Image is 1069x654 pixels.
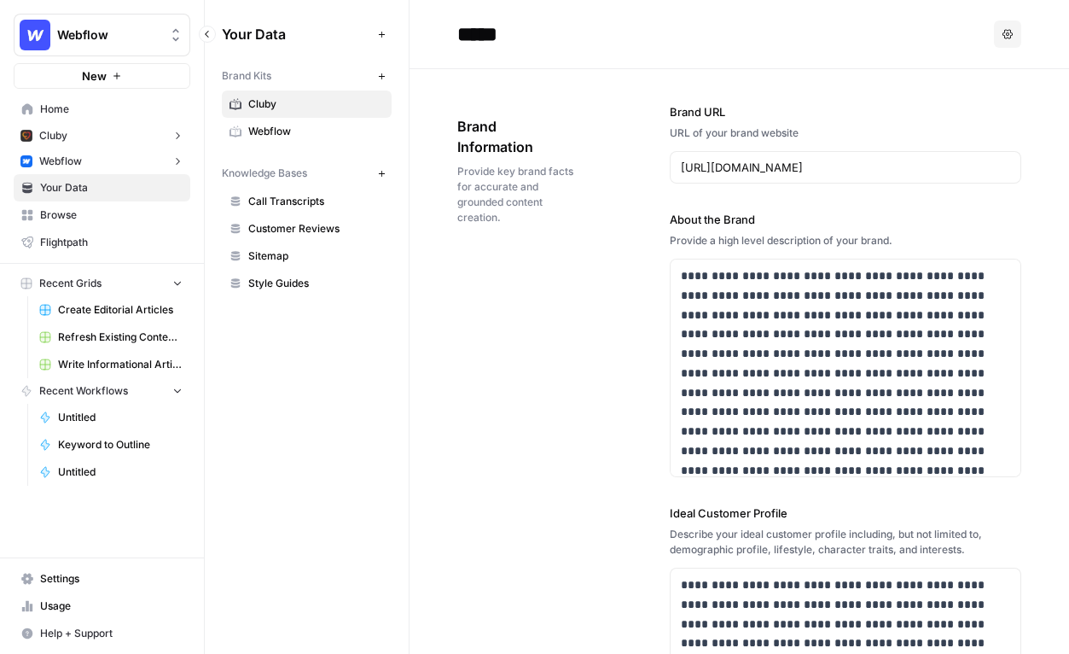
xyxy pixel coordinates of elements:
a: Keyword to Outline [32,431,190,458]
label: About the Brand [670,211,1021,228]
span: Webflow [248,124,384,139]
button: Workspace: Webflow [14,14,190,56]
span: Knowledge Bases [222,166,307,181]
span: Settings [40,571,183,587]
span: Sitemap [248,248,384,264]
a: Browse [14,201,190,229]
span: Flightpath [40,235,183,250]
a: Style Guides [222,270,392,297]
a: Write Informational Article [32,351,190,378]
img: Webflow Logo [20,20,50,50]
span: Your Data [40,180,183,196]
a: Home [14,96,190,123]
span: Cluby [39,128,67,143]
span: Recent Workflows [39,383,128,399]
button: Recent Workflows [14,378,190,404]
span: Create Editorial Articles [58,302,183,318]
span: Refresh Existing Content (5) [58,330,183,345]
a: Webflow [222,118,392,145]
span: Usage [40,599,183,614]
button: Recent Grids [14,271,190,296]
span: Customer Reviews [248,221,384,236]
span: Webflow [39,154,82,169]
span: Brand Kits [222,68,271,84]
img: a1pu3e9a4sjoov2n4mw66knzy8l8 [20,155,32,167]
span: Call Transcripts [248,194,384,209]
a: Untitled [32,458,190,486]
button: Cluby [14,123,190,149]
a: Customer Reviews [222,215,392,242]
a: Usage [14,593,190,620]
span: Keyword to Outline [58,437,183,453]
span: New [82,67,107,85]
div: Provide a high level description of your brand. [670,233,1021,248]
a: Settings [14,565,190,593]
span: Provide key brand facts for accurate and grounded content creation. [457,164,574,225]
a: Your Data [14,174,190,201]
span: Recent Grids [39,276,102,291]
span: Cluby [248,96,384,112]
a: Cluby [222,91,392,118]
button: New [14,63,190,89]
a: Untitled [32,404,190,431]
span: Untitled [58,410,183,425]
a: Sitemap [222,242,392,270]
a: Create Editorial Articles [32,296,190,324]
span: Untitled [58,464,183,480]
span: Home [40,102,183,117]
input: www.sundaysoccer.com [681,159,1010,176]
label: Ideal Customer Profile [670,505,1021,522]
span: Webflow [57,26,160,44]
button: Webflow [14,149,190,174]
span: Help + Support [40,626,183,641]
button: Help + Support [14,620,190,647]
img: x9pvq66k5d6af0jwfjov4in6h5zj [20,130,32,142]
span: Write Informational Article [58,357,183,372]
span: Browse [40,207,183,223]
span: Style Guides [248,276,384,291]
a: Refresh Existing Content (5) [32,324,190,351]
a: Call Transcripts [222,188,392,215]
div: Describe your ideal customer profile including, but not limited to, demographic profile, lifestyl... [670,527,1021,558]
div: URL of your brand website [670,126,1021,141]
label: Brand URL [670,103,1021,120]
span: Your Data [222,24,371,44]
a: Flightpath [14,229,190,256]
span: Brand Information [457,116,574,157]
